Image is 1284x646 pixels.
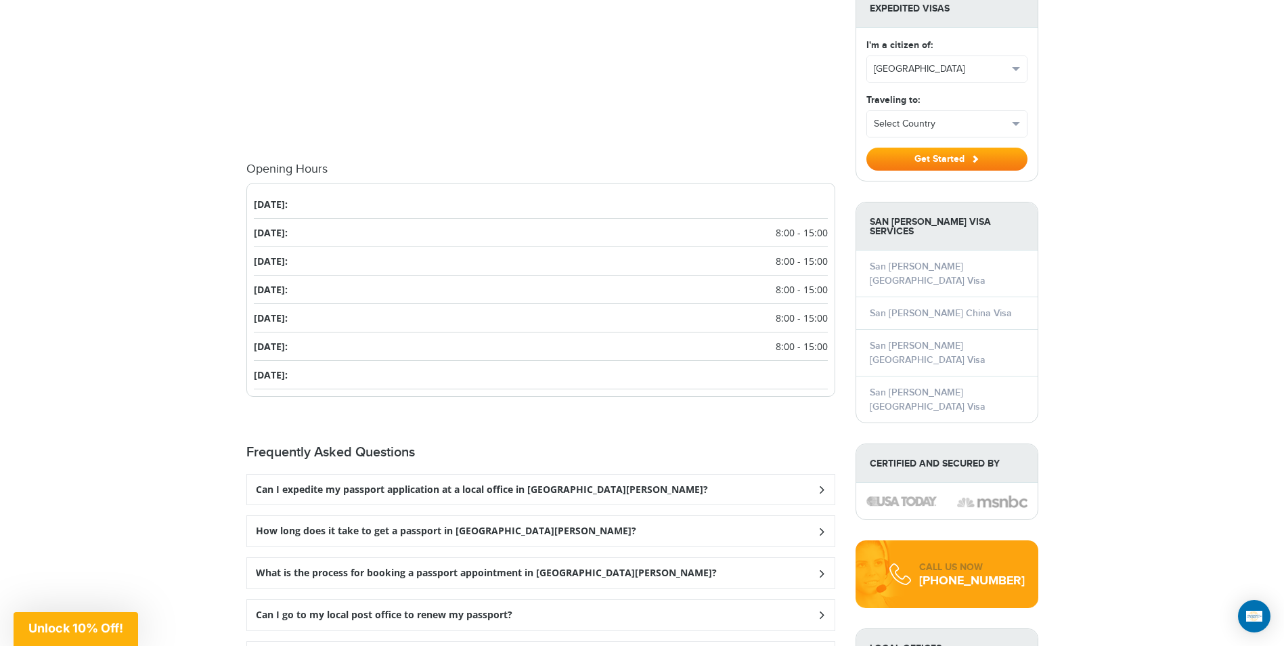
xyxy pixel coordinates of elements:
[246,444,835,460] h2: Frequently Asked Questions
[776,225,828,240] span: 8:00 - 15:00
[870,340,986,366] a: San [PERSON_NAME] [GEOGRAPHIC_DATA] Visa
[867,56,1027,82] button: [GEOGRAPHIC_DATA]
[14,612,138,646] div: Unlock 10% Off!
[254,247,828,276] li: [DATE]:
[254,361,828,389] li: [DATE]:
[957,494,1027,510] img: image description
[866,38,933,52] label: I'm a citizen of:
[874,117,1008,131] span: Select Country
[866,148,1027,171] button: Get Started
[776,254,828,268] span: 8:00 - 15:00
[856,202,1038,251] strong: San [PERSON_NAME] Visa Services
[256,525,636,537] h3: How long does it take to get a passport in [GEOGRAPHIC_DATA][PERSON_NAME]?
[919,561,1025,574] div: CALL US NOW
[856,444,1038,483] strong: Certified and Secured by
[870,387,986,412] a: San [PERSON_NAME] [GEOGRAPHIC_DATA] Visa
[254,304,828,332] li: [DATE]:
[776,311,828,325] span: 8:00 - 15:00
[254,190,828,219] li: [DATE]:
[866,93,920,107] label: Traveling to:
[866,496,937,506] img: image description
[1238,600,1270,632] div: Open Intercom Messenger
[256,484,708,496] h3: Can I expedite my passport application at a local office in [GEOGRAPHIC_DATA][PERSON_NAME]?
[874,62,1008,76] span: [GEOGRAPHIC_DATA]
[776,339,828,353] span: 8:00 - 15:00
[776,282,828,297] span: 8:00 - 15:00
[870,307,1012,319] a: San [PERSON_NAME] China Visa
[254,276,828,304] li: [DATE]:
[254,332,828,361] li: [DATE]:
[246,163,835,176] h4: Opening Hours
[28,621,123,635] span: Unlock 10% Off!
[256,609,512,621] h3: Can I go to my local post office to renew my passport?
[870,261,986,286] a: San [PERSON_NAME] [GEOGRAPHIC_DATA] Visa
[919,574,1025,588] div: [PHONE_NUMBER]
[256,567,717,579] h3: What is the process for booking a passport appointment in [GEOGRAPHIC_DATA][PERSON_NAME]?
[254,219,828,247] li: [DATE]:
[867,111,1027,137] button: Select Country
